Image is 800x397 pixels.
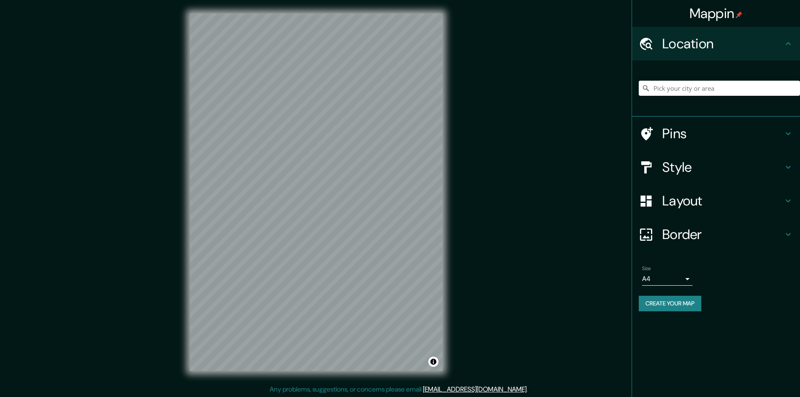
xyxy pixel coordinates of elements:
[662,35,783,52] h4: Location
[529,384,531,394] div: .
[662,159,783,176] h4: Style
[632,184,800,218] div: Layout
[423,385,527,394] a: [EMAIL_ADDRESS][DOMAIN_NAME]
[270,384,528,394] p: Any problems, suggestions, or concerns please email .
[632,117,800,150] div: Pins
[662,125,783,142] h4: Pins
[190,13,443,371] canvas: Map
[690,5,743,22] h4: Mappin
[428,357,438,367] button: Toggle attribution
[632,27,800,60] div: Location
[642,265,651,272] label: Size
[662,192,783,209] h4: Layout
[662,226,783,243] h4: Border
[632,150,800,184] div: Style
[528,384,529,394] div: .
[632,218,800,251] div: Border
[736,11,742,18] img: pin-icon.png
[639,81,800,96] input: Pick your city or area
[642,272,692,286] div: A4
[639,296,701,311] button: Create your map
